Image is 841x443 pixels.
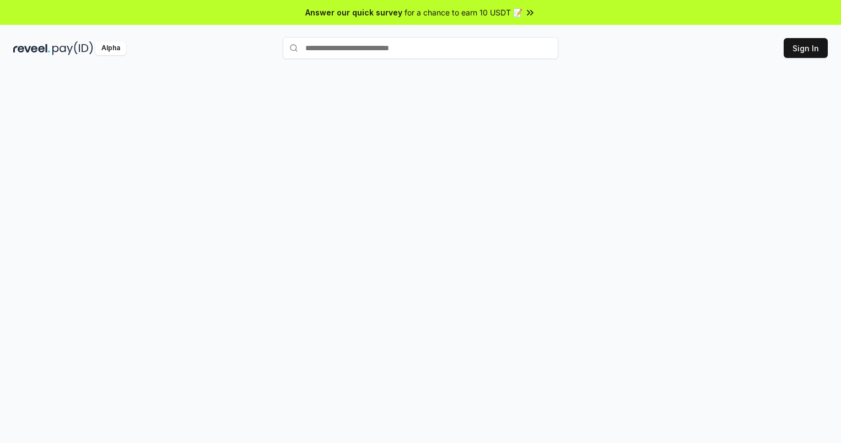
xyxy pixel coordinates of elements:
span: Answer our quick survey [305,7,402,18]
img: pay_id [52,41,93,55]
span: for a chance to earn 10 USDT 📝 [405,7,522,18]
img: reveel_dark [13,41,50,55]
button: Sign In [784,38,828,58]
div: Alpha [95,41,126,55]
